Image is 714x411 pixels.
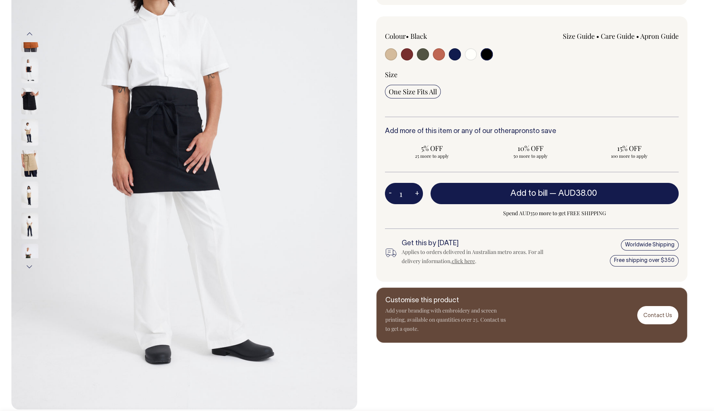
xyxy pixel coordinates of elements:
[21,213,38,239] img: khaki
[563,32,595,41] a: Size Guide
[21,181,38,208] img: khaki
[24,25,35,43] button: Previous
[406,32,409,41] span: •
[558,190,597,197] span: AUD38.00
[487,153,574,159] span: 50 more to apply
[549,190,599,197] span: —
[640,32,679,41] a: Apron Guide
[582,141,676,161] input: 15% OFF 100 more to apply
[452,257,475,265] a: click here
[385,70,679,79] div: Size
[389,144,475,153] span: 5% OFF
[385,297,507,305] h6: Customise this product
[402,248,545,266] div: Applies to orders delivered in Australian metro areas. For all delivery information, .
[385,186,396,201] button: -
[596,32,599,41] span: •
[21,57,38,83] img: black
[431,183,679,204] button: Add to bill —AUD38.00
[411,186,423,201] button: +
[21,244,38,270] img: olive
[586,153,673,159] span: 100 more to apply
[385,141,479,161] input: 5% OFF 25 more to apply
[510,190,548,197] span: Add to bill
[636,32,639,41] span: •
[385,128,679,135] h6: Add more of this item or any of our other to save
[431,209,679,218] span: Spend AUD350 more to get FREE SHIPPING
[586,144,673,153] span: 15% OFF
[410,32,427,41] label: Black
[483,141,578,161] input: 10% OFF 50 more to apply
[389,153,475,159] span: 25 more to apply
[637,306,678,324] a: Contact Us
[21,150,38,177] img: khaki
[601,32,635,41] a: Care Guide
[389,87,437,96] span: One Size Fits All
[511,128,533,135] a: aprons
[402,240,545,248] h6: Get this by [DATE]
[21,25,38,52] img: rust
[385,85,441,98] input: One Size Fits All
[21,88,38,114] img: black
[21,119,38,146] img: khaki
[385,306,507,333] p: Add your branding with embroidery and screen printing, available on quantities over 25. Contact u...
[24,258,35,275] button: Next
[487,144,574,153] span: 10% OFF
[385,32,502,41] div: Colour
